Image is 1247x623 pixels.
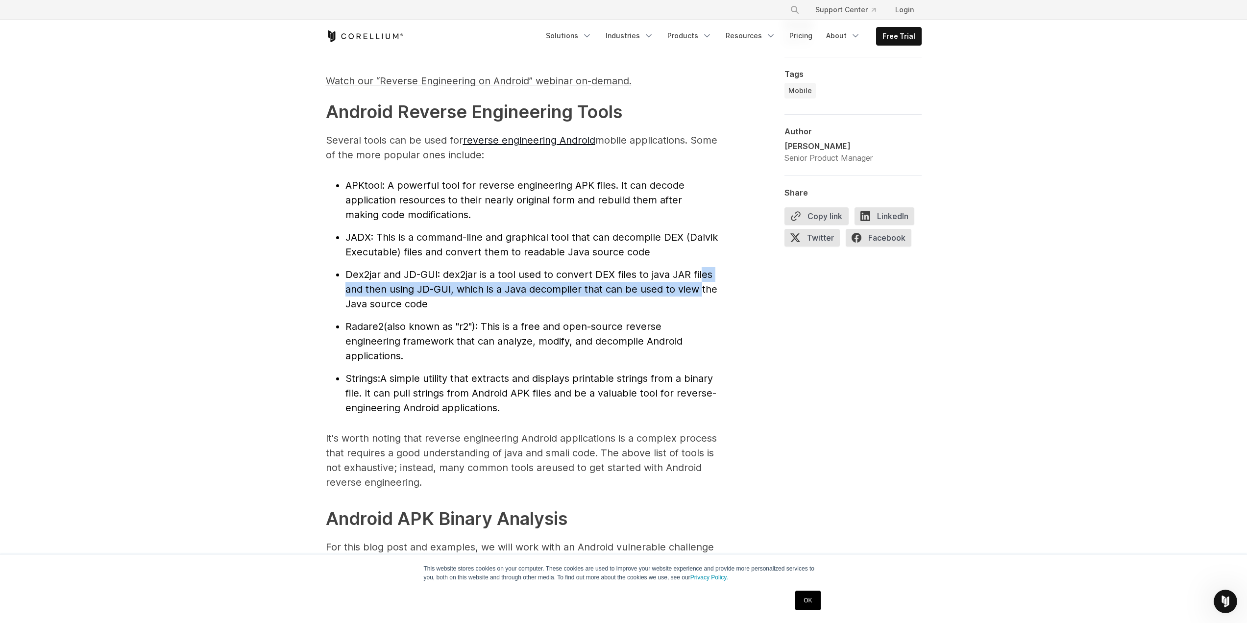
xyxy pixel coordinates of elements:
span: JADX [345,231,371,243]
a: Products [661,27,718,45]
a: Pricing [783,27,818,45]
span: Watch our “Reverse Engineering on Android” webinar on-demand. [326,75,632,87]
iframe: Intercom live chat [1214,590,1237,613]
a: Mobile [784,83,816,99]
button: Copy link [784,207,849,225]
span: (also known as "r2"): This is a free and open-source reverse engineering framework that can analy... [345,321,683,362]
div: Share [784,188,922,198]
div: [PERSON_NAME] [784,140,873,152]
span: : This is a command-line and graphical tool that can decompile DEX (Dalvik Executable) files and ... [345,231,718,258]
p: For this blog post and examples, we will work with an Android vulnerable challenge application pu... [326,540,718,569]
a: Corellium Home [326,30,404,42]
span: ; instead, many common tools are [394,462,552,473]
p: This website stores cookies on your computer. These cookies are used to improve your website expe... [424,564,824,582]
strong: Android Reverse Engineering Tools [326,101,622,123]
a: Resources [720,27,782,45]
a: LinkedIn [855,207,920,229]
button: Search [786,1,804,19]
span: Strings: [345,373,380,384]
strong: Android APK Binary Analysis [326,508,567,529]
p: It's worth noting that reverse engineering Android applications is a complex process that require... [326,431,718,490]
a: About [820,27,866,45]
div: Senior Product Manager [784,152,873,164]
a: Twitter [784,229,846,250]
span: u [394,462,558,473]
span: APKtool [345,179,382,191]
span: A simple utility that extracts and displays printable strings from a binary file. It can pull str... [345,373,716,414]
span: : dex2jar is a tool used to convert DEX files to java JAR files and then using JD-GUI, which is a... [345,269,717,310]
span: LinkedIn [855,207,914,225]
span: Dex2jar and JD-GUI [345,269,438,280]
span: Twitter [784,229,840,247]
div: Author [784,126,922,136]
p: Several tools can be used for mobile applications. Some of the more popular ones include: [326,133,718,162]
a: OK [795,591,820,610]
span: Radare2 [345,321,384,332]
a: Industries [600,27,660,45]
div: Tags [784,69,922,79]
a: Solutions [540,27,598,45]
div: Navigation Menu [540,27,922,46]
a: Support Center [807,1,883,19]
a: Login [887,1,922,19]
a: Privacy Policy. [690,574,728,581]
div: Navigation Menu [778,1,922,19]
span: : A powerful tool for reverse engineering APK files. It can decode application resources to their... [345,179,685,221]
a: Free Trial [877,27,921,45]
a: Facebook [846,229,917,250]
a: Watch our “Reverse Engineering on Android” webinar on-demand. [326,79,632,86]
span: Mobile [788,86,812,96]
span: Facebook [846,229,911,247]
a: reverse engineering Android [463,134,595,146]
